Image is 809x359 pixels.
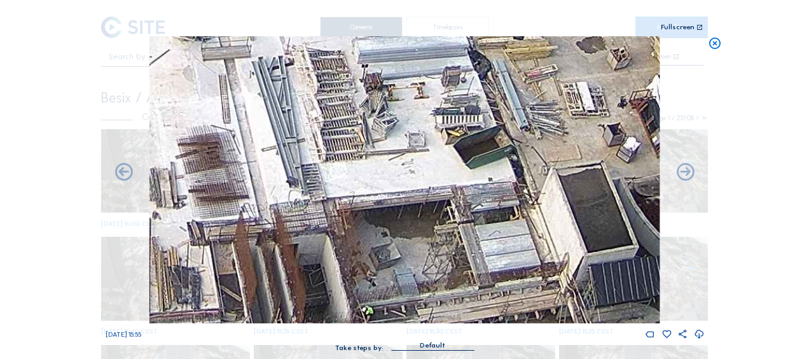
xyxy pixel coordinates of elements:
span: [DATE] 15:55 [106,330,141,339]
img: Image [149,36,660,323]
div: Default [420,340,445,351]
div: Fullscreen [661,24,695,31]
div: Take steps by: [335,344,384,351]
i: Back [675,162,696,183]
div: Default [391,340,474,350]
i: Forward [113,162,134,183]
